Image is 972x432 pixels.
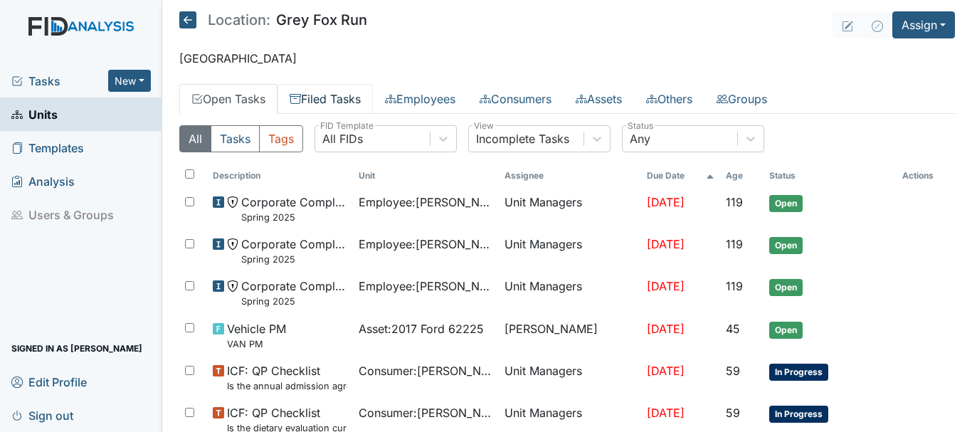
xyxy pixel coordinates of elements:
span: Open [769,195,803,212]
div: Incomplete Tasks [476,130,569,147]
button: Tasks [211,125,260,152]
td: Unit Managers [499,188,642,230]
span: Corporate Compliance Spring 2025 [241,194,347,224]
span: In Progress [769,364,828,381]
span: 119 [726,237,743,251]
span: Analysis [11,170,75,192]
span: 59 [726,406,740,420]
input: Toggle All Rows Selected [185,169,194,179]
button: Assign [892,11,955,38]
small: Spring 2025 [241,211,347,224]
span: Sign out [11,404,73,426]
td: Unit Managers [499,357,642,399]
button: Tags [259,125,303,152]
span: [DATE] [647,364,685,378]
span: Employee : [PERSON_NAME][GEOGRAPHIC_DATA] [359,194,493,211]
a: Others [634,84,704,114]
span: Templates [11,137,84,159]
span: Open [769,279,803,296]
div: Any [630,130,650,147]
td: [PERSON_NAME] [499,315,642,357]
div: Type filter [179,125,303,152]
span: Open [769,322,803,339]
a: Filed Tasks [278,84,373,114]
span: Units [11,103,58,125]
th: Actions [897,164,955,188]
th: Toggle SortBy [641,164,720,188]
small: Spring 2025 [241,295,347,308]
span: Edit Profile [11,371,87,393]
span: Employee : [PERSON_NAME] [359,278,493,295]
span: Employee : [PERSON_NAME] [359,236,493,253]
div: All FIDs [322,130,363,147]
span: Corporate Compliance Spring 2025 [241,236,347,266]
td: Unit Managers [499,230,642,272]
th: Assignee [499,164,642,188]
a: Open Tasks [179,84,278,114]
a: Tasks [11,73,108,90]
span: Location: [208,13,270,27]
a: Assets [564,84,634,114]
span: 119 [726,195,743,209]
span: [DATE] [647,322,685,336]
a: Consumers [467,84,564,114]
span: In Progress [769,406,828,423]
th: Toggle SortBy [764,164,897,188]
span: Vehicle PM VAN PM [227,320,286,351]
span: 45 [726,322,740,336]
th: Toggle SortBy [207,164,353,188]
span: [DATE] [647,406,685,420]
span: Corporate Compliance Spring 2025 [241,278,347,308]
span: 119 [726,279,743,293]
span: Consumer : [PERSON_NAME] [359,404,493,421]
td: Unit Managers [499,272,642,314]
span: [DATE] [647,237,685,251]
span: Open [769,237,803,254]
th: Toggle SortBy [353,164,499,188]
span: [DATE] [647,279,685,293]
span: Signed in as [PERSON_NAME] [11,337,142,359]
span: Consumer : [PERSON_NAME] [359,362,493,379]
span: [DATE] [647,195,685,209]
a: Groups [704,84,779,114]
span: 59 [726,364,740,378]
h5: Grey Fox Run [179,11,367,28]
button: All [179,125,211,152]
a: Employees [373,84,467,114]
span: ICF: QP Checklist Is the annual admission agreement current? (document the date in the comment se... [227,362,347,393]
span: Asset : 2017 Ford 62225 [359,320,484,337]
small: Is the annual admission agreement current? (document the date in the comment section) [227,379,347,393]
small: Spring 2025 [241,253,347,266]
button: New [108,70,151,92]
th: Toggle SortBy [720,164,764,188]
p: [GEOGRAPHIC_DATA] [179,50,955,67]
small: VAN PM [227,337,286,351]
